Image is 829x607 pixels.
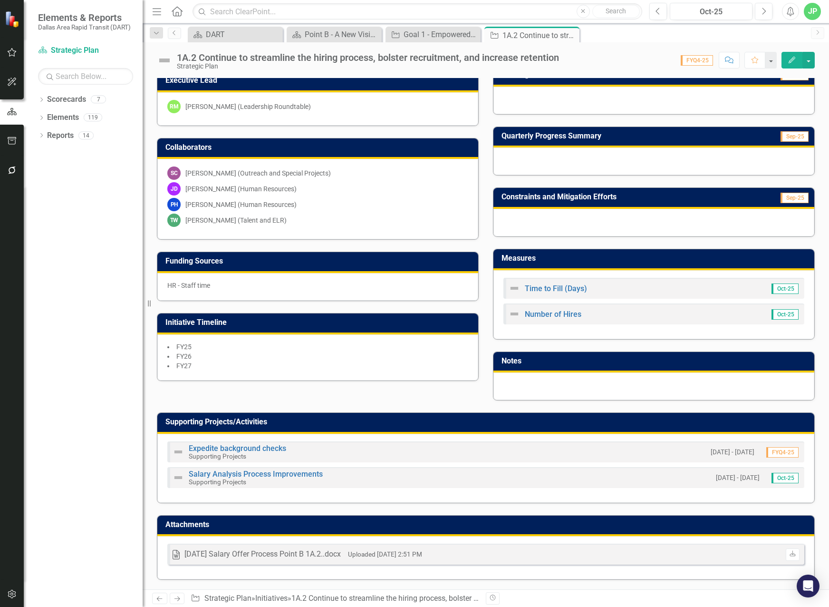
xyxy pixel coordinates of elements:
p: HR - Staff time [167,281,468,290]
img: Not Defined [157,53,172,68]
span: Sep-25 [781,131,809,142]
img: ClearPoint Strategy [5,10,21,27]
div: PH [167,198,181,211]
div: Oct-25 [673,6,749,18]
span: Sep-25 [781,193,809,203]
div: 14 [78,131,94,139]
h3: Supporting Projects/Activities [165,418,810,426]
span: Oct-25 [771,473,799,483]
div: [PERSON_NAME] (Leadership Roundtable) [185,102,311,111]
input: Search Below... [38,68,133,85]
div: Point B - A New Vision for Mobility in [GEOGRAPHIC_DATA][US_STATE] [305,29,379,40]
img: Not Defined [173,472,184,483]
h3: Quarterly Progress Summary [501,132,740,140]
small: Supporting Projects [189,452,246,460]
a: Goal 1 - Empowered Agency [388,29,478,40]
img: Not Defined [173,446,184,458]
small: Uploaded [DATE] 2:51 PM [348,550,422,558]
div: RM [167,100,181,113]
h3: Funding Sources [165,257,473,265]
a: Expedite background checks [189,444,286,453]
div: DART [206,29,280,40]
div: SC [167,166,181,180]
a: DART [190,29,280,40]
small: Supporting Projects [189,478,246,486]
div: 1A.2 Continue to streamline the hiring process, bolster recruitment, and increase retention [291,594,589,603]
div: Strategic Plan [177,63,559,70]
div: [PERSON_NAME] (Outreach and Special Projects) [185,168,331,178]
div: » » [191,593,479,604]
div: 7 [91,96,106,104]
a: Strategic Plan [204,594,251,603]
div: [PERSON_NAME] (Human Resources) [185,200,297,209]
h3: Measures [501,254,810,263]
small: Dallas Area Rapid Transit (DART) [38,23,131,31]
h3: Attachments [165,520,810,529]
button: Oct-25 [670,3,752,20]
img: Not Defined [509,308,520,320]
div: 1A.2 Continue to streamline the hiring process, bolster recruitment, and increase retention [502,29,577,41]
h3: Funding [501,70,652,79]
a: Point B - A New Vision for Mobility in [GEOGRAPHIC_DATA][US_STATE] [289,29,379,40]
h3: Collaborators [165,143,473,152]
div: Open Intercom Messenger [797,575,819,597]
span: FY25 [176,343,192,351]
a: Initiatives [255,594,288,603]
span: FY27 [176,362,192,370]
h3: Executive Lead [165,76,473,85]
div: 119 [84,114,102,122]
a: Time to Fill (Days) [525,284,587,293]
span: Oct-25 [771,284,799,294]
a: Strategic Plan [38,45,133,56]
div: JD [167,182,181,196]
a: Scorecards [47,94,86,105]
small: [DATE] - [DATE] [716,473,760,482]
small: [DATE] - [DATE] [711,448,754,457]
a: Salary Analysis Process Improvements [189,470,323,479]
div: TW [167,214,181,227]
button: JP [804,3,821,20]
span: FY26 [176,352,192,360]
div: [PERSON_NAME] (Human Resources) [185,184,297,194]
input: Search ClearPoint... [193,3,642,20]
h3: Initiative Timeline [165,318,473,327]
span: FYQ4-25 [766,447,799,458]
a: Number of Hires [525,310,581,319]
div: [DATE] Salary Offer Process Point B 1A.2..docx [184,549,341,560]
button: Search [592,5,640,18]
a: Reports [47,130,74,141]
div: 1A.2 Continue to streamline the hiring process, bolster recruitment, and increase retention [177,52,559,63]
img: Not Defined [509,283,520,294]
span: Oct-25 [771,309,799,320]
span: Search [606,7,626,15]
span: Elements & Reports [38,12,131,23]
h3: Notes [501,357,810,365]
a: Elements [47,112,79,123]
span: FYQ4-25 [681,55,713,66]
div: Goal 1 - Empowered Agency [404,29,478,40]
div: [PERSON_NAME] (Talent and ELR) [185,215,287,225]
h3: Constraints and Mitigation Efforts [501,193,748,201]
